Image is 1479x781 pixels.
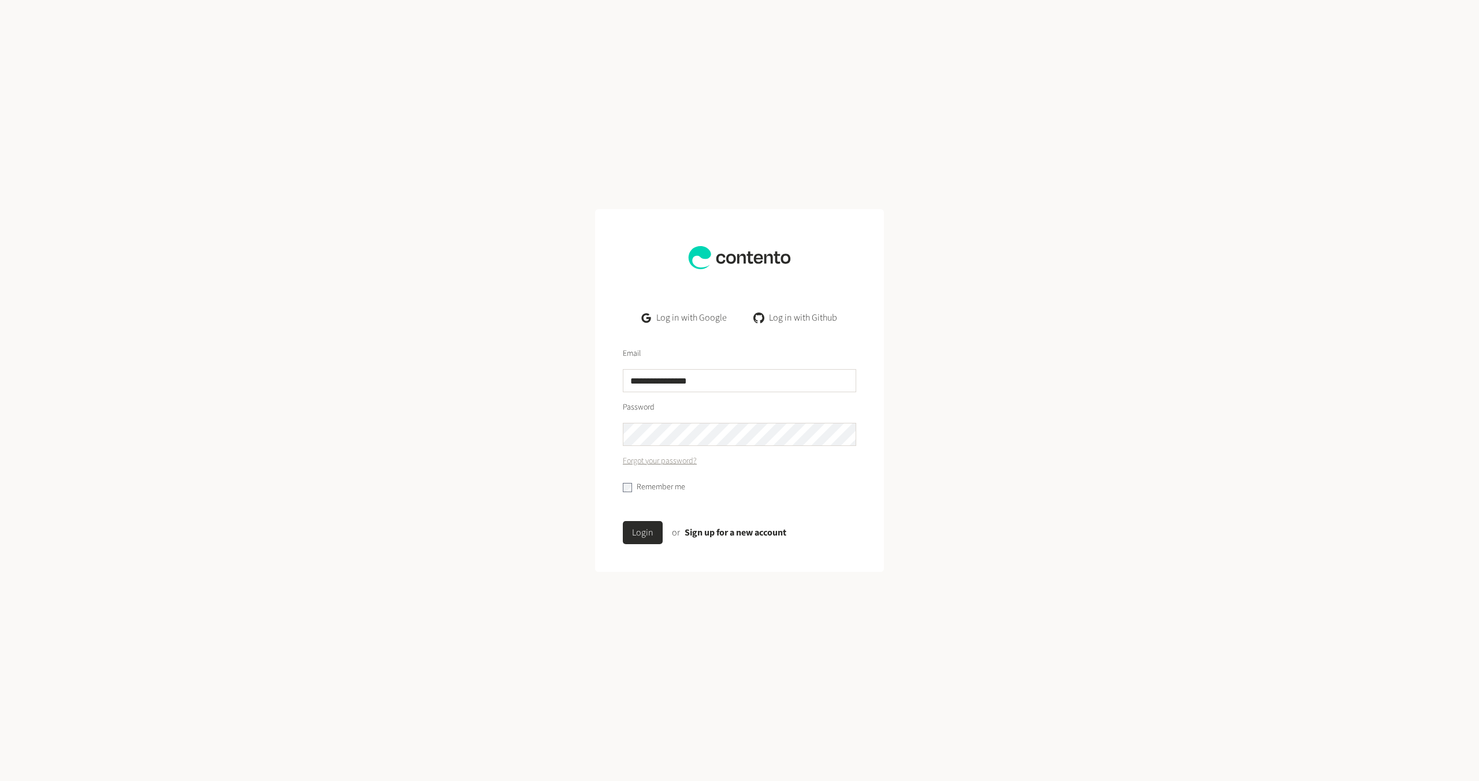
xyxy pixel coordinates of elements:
[685,526,786,539] a: Sign up for a new account
[623,455,697,467] a: Forgot your password?
[623,521,663,544] button: Login
[637,481,685,493] label: Remember me
[745,306,846,329] a: Log in with Github
[623,401,655,414] label: Password
[633,306,736,329] a: Log in with Google
[672,526,680,539] span: or
[623,348,641,360] label: Email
